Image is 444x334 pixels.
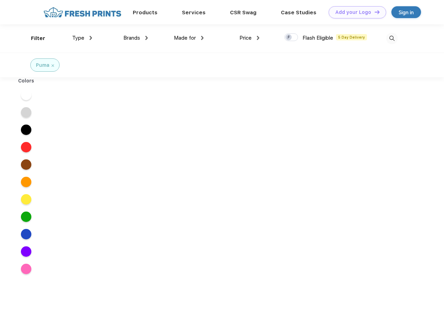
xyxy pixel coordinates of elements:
[399,8,414,16] div: Sign in
[391,6,421,18] a: Sign in
[31,34,45,42] div: Filter
[335,9,371,15] div: Add your Logo
[41,6,123,18] img: fo%20logo%202.webp
[303,35,333,41] span: Flash Eligible
[145,36,148,40] img: dropdown.png
[133,9,158,16] a: Products
[13,77,40,85] div: Colors
[257,36,259,40] img: dropdown.png
[386,33,398,44] img: desktop_search.svg
[174,35,196,41] span: Made for
[72,35,84,41] span: Type
[230,9,257,16] a: CSR Swag
[36,62,49,69] div: Puma
[123,35,140,41] span: Brands
[90,36,92,40] img: dropdown.png
[201,36,204,40] img: dropdown.png
[52,64,54,67] img: filter_cancel.svg
[182,9,206,16] a: Services
[336,34,367,40] span: 5 Day Delivery
[375,10,380,14] img: DT
[239,35,252,41] span: Price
